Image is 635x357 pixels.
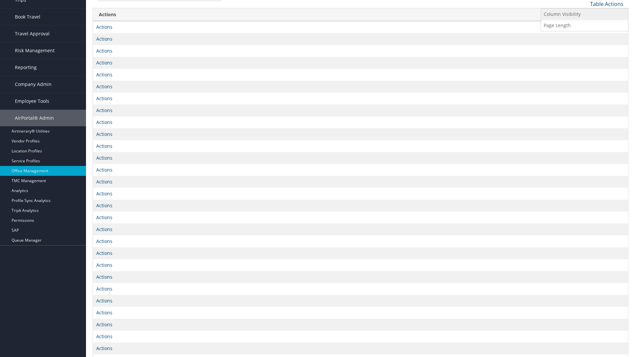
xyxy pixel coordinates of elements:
a: Page Length [541,20,628,31]
span: AirPortal® Admin [15,110,54,126]
span: Travel Approval [15,25,50,42]
span: Reporting [15,59,37,76]
span: Employee Tools [15,93,49,109]
span: Risk Management [15,42,55,59]
span: Company Admin [15,76,52,93]
span: Book Travel [15,9,40,25]
a: Column Visibility [541,9,628,20]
